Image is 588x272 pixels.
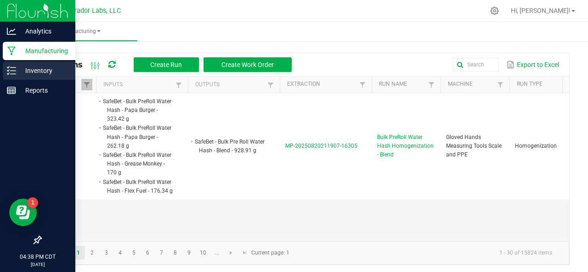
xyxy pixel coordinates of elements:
span: Create Work Order [221,61,274,68]
a: Page 10 [197,246,210,260]
a: Page 1 [72,246,85,260]
span: Gloved Hands Measuring Tools Scale and PPE [446,134,502,158]
div: Manage settings [489,6,500,15]
a: ExtractionSortable [287,81,356,88]
li: SafeBet - Bulk Pre Roll Water Hash - Blend - 928.91 g [193,137,266,155]
span: Curador Labs, LLC [67,7,121,15]
span: Homogenization [515,143,557,149]
a: Page 3 [100,246,113,260]
p: Inventory [16,65,71,76]
a: Page 9 [182,246,196,260]
li: SafeBet - Bulk PreRoll Water Hash - Papa Burger - 262.18 g [102,123,174,150]
button: Create Work Order [204,57,292,72]
p: [DATE] [4,261,71,268]
a: Page 6 [141,246,154,260]
input: Search [453,58,499,72]
p: Analytics [16,26,71,37]
button: Export to Excel [504,57,561,72]
iframe: Resource center unread badge [27,197,38,208]
span: Go to the next page [227,249,235,256]
p: Manufacturing [16,45,71,56]
a: Filter [265,79,276,91]
a: Page 7 [155,246,168,260]
a: Manufacturing [22,22,137,41]
span: Create Run [150,61,182,68]
inline-svg: Manufacturing [7,46,16,56]
a: Filter [81,79,92,90]
a: Run TypeSortable [517,81,563,88]
button: Create Run [134,57,199,72]
a: Page 2 [85,246,99,260]
a: Page 5 [127,246,141,260]
span: Bulk PreRoll Water Hash Homogenization - Blend [377,133,435,160]
a: Filter [357,79,368,90]
span: Manufacturing [22,28,137,35]
li: SafeBet - Bulk PreRoll Water Hash - Papa Burger - 323.42 g [102,97,174,124]
a: Page 4 [113,246,127,260]
inline-svg: Inventory [7,66,16,75]
a: Page 8 [169,246,182,260]
a: Filter [173,79,184,91]
a: MachineSortable [448,81,494,88]
th: Inputs [96,77,188,93]
a: Go to the last page [238,246,251,260]
a: Filter [426,79,437,90]
kendo-pager: Current page: 1 [41,241,569,265]
iframe: Resource center [9,199,37,226]
span: Hi, [PERSON_NAME]! [511,7,571,14]
inline-svg: Reports [7,86,16,95]
div: All Runs [48,57,299,72]
th: Outputs [188,77,280,93]
p: Reports [16,85,71,96]
kendo-pager-info: 1 - 30 of 15824 items [295,245,560,261]
p: 04:38 PM CDT [4,253,71,261]
a: Page 11 [210,246,224,260]
a: Run NameSortable [379,81,425,88]
li: SafeBet - Bulk PreRoll Water Hash - Grease Monkey - 170 g [102,150,174,178]
span: Go to the last page [241,249,249,256]
inline-svg: Analytics [7,27,16,36]
a: Go to the next page [225,246,238,260]
li: SafeBet - Bulk PreRoll Water Hash - Flex Fuel - 176.34 g [102,178,174,195]
span: MP-20250820211907-16305 [285,143,357,149]
a: Filter [495,79,506,90]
